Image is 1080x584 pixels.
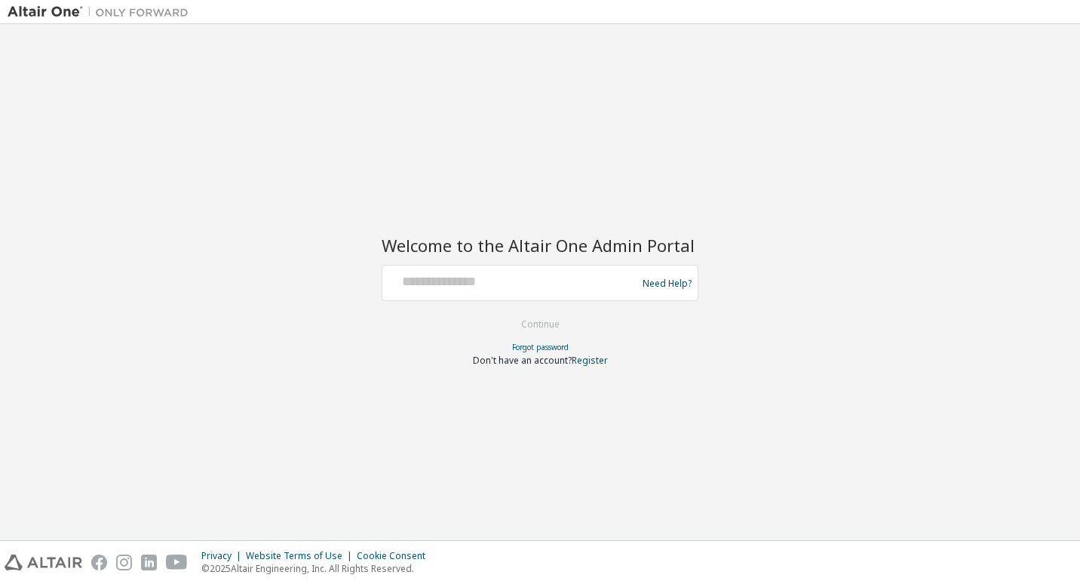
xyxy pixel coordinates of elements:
div: Website Terms of Use [246,550,357,562]
h2: Welcome to the Altair One Admin Portal [382,235,698,256]
img: youtube.svg [166,555,188,570]
a: Register [572,354,608,367]
p: © 2025 Altair Engineering, Inc. All Rights Reserved. [201,562,434,575]
img: instagram.svg [116,555,132,570]
span: Don't have an account? [473,354,572,367]
a: Forgot password [512,342,569,352]
img: altair_logo.svg [5,555,82,570]
div: Privacy [201,550,246,562]
img: linkedin.svg [141,555,157,570]
img: facebook.svg [91,555,107,570]
img: Altair One [8,5,196,20]
div: Cookie Consent [357,550,434,562]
